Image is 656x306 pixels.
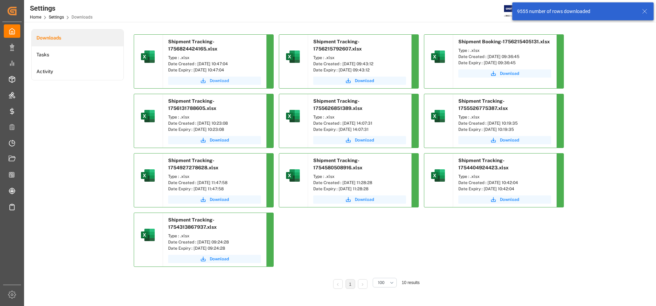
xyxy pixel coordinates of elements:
div: Date Created : [DATE] 10:42:04 [458,180,551,186]
div: Date Created : [DATE] 10:23:08 [168,120,261,126]
span: Shipment Tracking-1754580508916.xlsx [313,158,362,170]
a: Home [30,15,41,20]
div: Type : .xlsx [313,173,406,180]
li: Previous Page [333,279,343,289]
span: Download [500,196,519,203]
div: Type : .xlsx [168,233,261,239]
li: 1 [346,279,355,289]
div: Type : .xlsx [458,114,551,120]
img: microsoft-excel-2019--v1.png [140,48,156,65]
img: microsoft-excel-2019--v1.png [430,108,446,124]
img: microsoft-excel-2019--v1.png [285,48,301,65]
div: Date Created : [DATE] 14:07:31 [313,120,406,126]
button: Download [313,77,406,85]
span: Download [355,137,374,143]
img: microsoft-excel-2019--v1.png [285,167,301,184]
div: Type : .xlsx [313,55,406,61]
a: 1 [349,282,351,287]
div: Date Expiry : [DATE] 10:19:35 [458,126,551,133]
div: Date Expiry : [DATE] 09:36:45 [458,60,551,66]
div: Type : .xlsx [458,173,551,180]
div: Date Created : [DATE] 11:28:28 [313,180,406,186]
span: Download [210,196,229,203]
div: Type : .xlsx [168,55,261,61]
span: Shipment Booking-1756215405131.xlsx [458,39,550,44]
span: Shipment Tracking-1756131788605.xlsx [168,98,216,111]
img: microsoft-excel-2019--v1.png [285,108,301,124]
span: Download [210,256,229,262]
span: Download [210,137,229,143]
div: Type : .xlsx [168,173,261,180]
span: Shipment Tracking-1756824424165.xlsx [168,39,217,52]
span: Download [355,78,374,84]
a: Tasks [32,46,123,63]
span: Download [355,196,374,203]
li: Next Page [358,279,368,289]
div: Date Created : [DATE] 09:36:45 [458,54,551,60]
div: Type : .xlsx [313,114,406,120]
a: Activity [32,63,123,80]
button: Download [168,77,261,85]
button: Download [313,195,406,204]
img: microsoft-excel-2019--v1.png [140,227,156,243]
div: Date Created : [DATE] 09:24:28 [168,239,261,245]
span: Download [500,70,519,77]
span: Download [500,137,519,143]
a: Settings [49,15,64,20]
button: open menu [373,278,397,287]
div: Date Created : [DATE] 10:47:04 [168,61,261,67]
div: Date Created : [DATE] 10:19:35 [458,120,551,126]
button: Download [168,195,261,204]
button: Download [458,136,551,144]
span: Shipment Tracking-1754404924423.xlsx [458,158,509,170]
img: microsoft-excel-2019--v1.png [430,48,446,65]
img: Exertis%20JAM%20-%20Email%20Logo.jpg_1722504956.jpg [504,5,528,17]
button: Download [458,69,551,78]
div: Date Expiry : [DATE] 14:07:31 [313,126,406,133]
span: Shipment Tracking-1756215792607.xlsx [313,39,362,52]
span: Download [210,78,229,84]
div: Date Expiry : [DATE] 11:47:58 [168,186,261,192]
div: Date Expiry : [DATE] 09:43:12 [313,67,406,73]
img: microsoft-excel-2019--v1.png [140,167,156,184]
span: 100 [378,280,384,286]
span: 10 results [402,280,420,285]
img: microsoft-excel-2019--v1.png [140,108,156,124]
div: Date Expiry : [DATE] 09:24:28 [168,245,261,251]
img: microsoft-excel-2019--v1.png [430,167,446,184]
div: Type : .xlsx [168,114,261,120]
span: Shipment Tracking-1755526775387.xlsx [458,98,508,111]
div: Date Created : [DATE] 11:47:58 [168,180,261,186]
span: Shipment Tracking-1754927278628.xlsx [168,158,218,170]
div: Date Expiry : [DATE] 10:23:08 [168,126,261,133]
button: Download [313,136,406,144]
div: Date Expiry : [DATE] 10:42:04 [458,186,551,192]
div: Type : .xlsx [458,47,551,54]
div: Settings [30,3,92,13]
span: Shipment Tracking-1755626851389.xlsx [313,98,362,111]
span: Shipment Tracking-1754313867937.xlsx [168,217,217,230]
div: Date Created : [DATE] 09:43:12 [313,61,406,67]
button: Download [168,136,261,144]
button: Download [458,195,551,204]
div: Date Expiry : [DATE] 11:28:28 [313,186,406,192]
div: 9555 number of rows downloaded [517,8,635,15]
div: Date Expiry : [DATE] 10:47:04 [168,67,261,73]
a: Downloads [32,30,123,46]
button: Download [168,255,261,263]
